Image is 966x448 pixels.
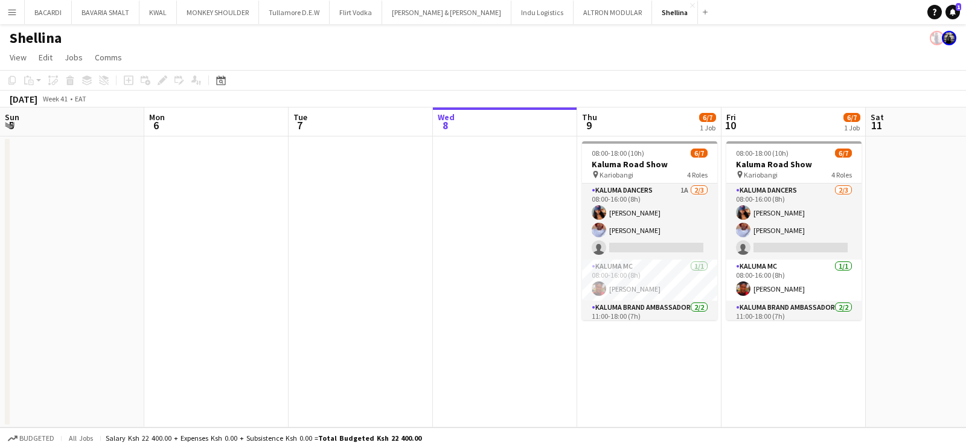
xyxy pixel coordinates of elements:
app-user-avatar: Anne Njoki [930,31,944,45]
h1: Shellina [10,29,62,47]
span: Wed [438,112,455,123]
span: Kariobangi [744,170,778,179]
a: Edit [34,50,57,65]
app-card-role: Kaluma Brand Ambassador2/211:00-18:00 (7h) [582,301,717,359]
span: 7 [292,118,307,132]
div: 1 Job [844,123,860,132]
div: Salary Ksh 22 400.00 + Expenses Ksh 0.00 + Subsistence Ksh 0.00 = [106,434,421,443]
button: [PERSON_NAME] & [PERSON_NAME] [382,1,511,24]
h3: Kaluma Road Show [582,159,717,170]
app-job-card: 08:00-18:00 (10h)6/7Kaluma Road Show Kariobangi4 RolesKaluma Dancers2/308:00-16:00 (8h)[PERSON_NA... [726,141,862,320]
app-card-role: Kaluma Brand Ambassador2/211:00-18:00 (7h) [726,301,862,359]
app-user-avatar: simon yonni [942,31,956,45]
span: 6/7 [843,113,860,122]
span: 6 [147,118,165,132]
span: Thu [582,112,597,123]
span: 8 [436,118,455,132]
a: 1 [945,5,960,19]
div: [DATE] [10,93,37,105]
button: BACARDI [25,1,72,24]
span: Week 41 [40,94,70,103]
span: 08:00-18:00 (10h) [592,149,644,158]
span: Comms [95,52,122,63]
span: Sat [871,112,884,123]
span: Kariobangi [600,170,633,179]
span: Tue [293,112,307,123]
app-card-role: Kaluma Dancers2/308:00-16:00 (8h)[PERSON_NAME][PERSON_NAME] [726,184,862,260]
button: ALTRON MODULAR [574,1,652,24]
span: Total Budgeted Ksh 22 400.00 [318,434,421,443]
span: 10 [724,118,736,132]
span: Jobs [65,52,83,63]
a: Comms [90,50,127,65]
span: 4 Roles [831,170,852,179]
button: Tullamore D.E.W [259,1,330,24]
span: Fri [726,112,736,123]
span: 9 [580,118,597,132]
span: Budgeted [19,434,54,443]
span: Mon [149,112,165,123]
app-card-role: Kaluma MC1/108:00-16:00 (8h)[PERSON_NAME] [582,260,717,301]
app-card-role: Kaluma MC1/108:00-16:00 (8h)[PERSON_NAME] [726,260,862,301]
span: 6/7 [699,113,716,122]
h3: Kaluma Road Show [726,159,862,170]
button: Flirt Vodka [330,1,382,24]
button: Shellina [652,1,698,24]
span: 08:00-18:00 (10h) [736,149,788,158]
span: Edit [39,52,53,63]
span: View [10,52,27,63]
span: Sun [5,112,19,123]
a: Jobs [60,50,88,65]
button: BAVARIA SMALT [72,1,139,24]
button: Indu Logistics [511,1,574,24]
button: KWAL [139,1,177,24]
a: View [5,50,31,65]
span: 6/7 [835,149,852,158]
span: 5 [3,118,19,132]
div: EAT [75,94,86,103]
app-card-role: Kaluma Dancers1A2/308:00-16:00 (8h)[PERSON_NAME][PERSON_NAME] [582,184,717,260]
button: Budgeted [6,432,56,445]
span: 1 [956,3,961,11]
app-job-card: 08:00-18:00 (10h)6/7Kaluma Road Show Kariobangi4 RolesKaluma Dancers1A2/308:00-16:00 (8h)[PERSON_... [582,141,717,320]
button: MONKEY SHOULDER [177,1,259,24]
span: 4 Roles [687,170,708,179]
div: 1 Job [700,123,715,132]
span: 11 [869,118,884,132]
span: All jobs [66,434,95,443]
span: 6/7 [691,149,708,158]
